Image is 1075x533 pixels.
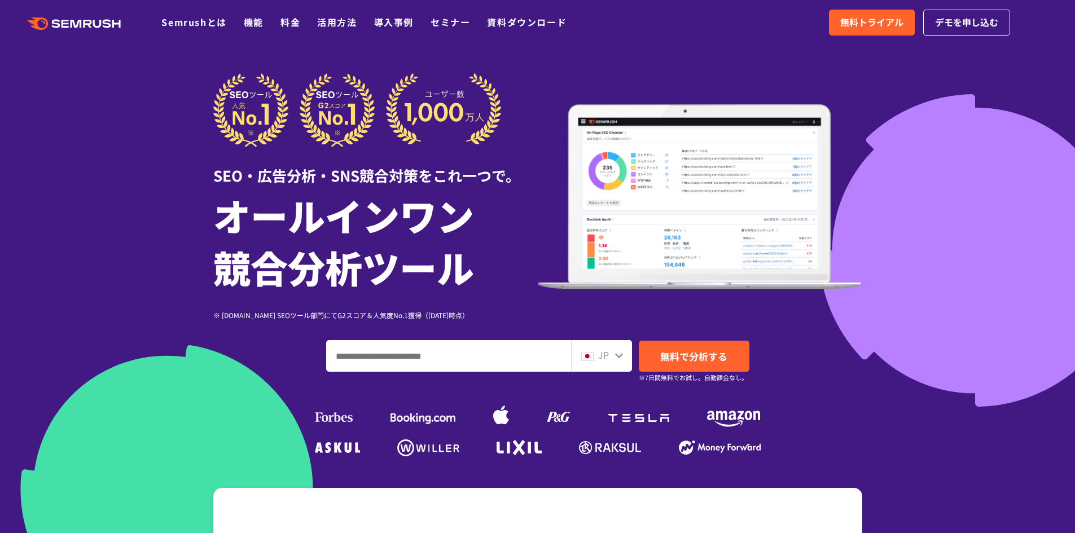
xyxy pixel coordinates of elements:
[431,15,470,29] a: セミナー
[213,147,538,186] div: SEO・広告分析・SNS競合対策をこれ一つで。
[213,310,538,320] div: ※ [DOMAIN_NAME] SEOツール部門にてG2スコア＆人気度No.1獲得（[DATE]時点）
[317,15,357,29] a: 活用方法
[244,15,264,29] a: 機能
[829,10,915,36] a: 無料トライアル
[639,341,749,372] a: 無料で分析する
[161,15,226,29] a: Semrushとは
[639,372,748,383] small: ※7日間無料でお試し。自動課金なし。
[487,15,567,29] a: 資料ダウンロード
[327,341,571,371] input: ドメイン、キーワードまたはURLを入力してください
[840,15,903,30] span: 無料トライアル
[374,15,414,29] a: 導入事例
[935,15,998,30] span: デモを申し込む
[598,348,609,362] span: JP
[213,189,538,293] h1: オールインワン 競合分析ツール
[280,15,300,29] a: 料金
[660,349,727,363] span: 無料で分析する
[923,10,1010,36] a: デモを申し込む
